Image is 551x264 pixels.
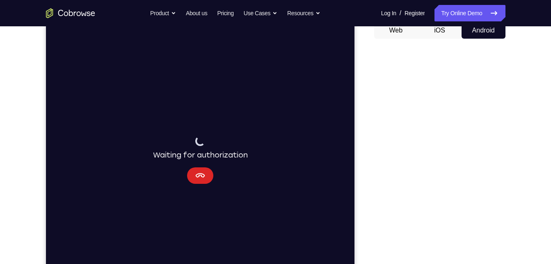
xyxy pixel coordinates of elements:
button: Resources [287,5,320,21]
span: / [400,8,401,18]
button: Web [374,22,418,39]
button: iOS [418,22,462,39]
button: Cancel [141,145,167,162]
button: Product [150,5,176,21]
a: Pricing [217,5,233,21]
a: Log In [381,5,396,21]
a: Register [405,5,425,21]
div: Waiting for authorization [107,114,202,139]
button: Use Cases [244,5,277,21]
a: Try Online Demo [434,5,505,21]
button: Android [462,22,505,39]
a: About us [186,5,207,21]
a: Go to the home page [46,8,95,18]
